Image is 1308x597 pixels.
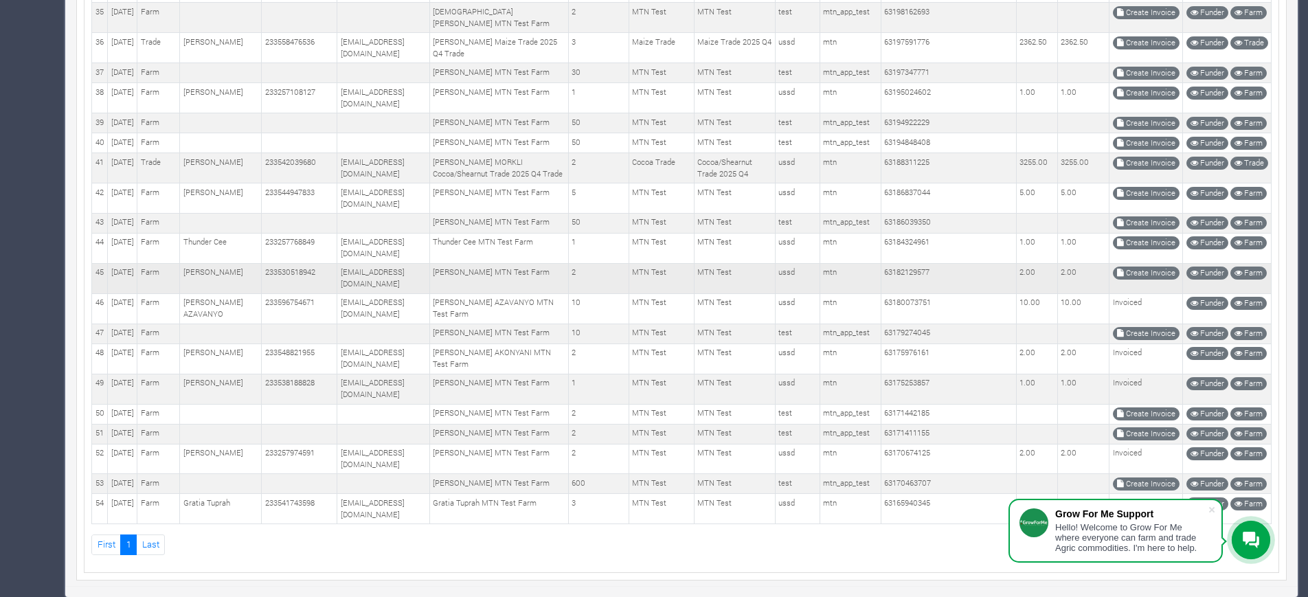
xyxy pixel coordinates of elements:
[694,444,775,474] td: MTN Test
[775,233,820,263] td: ussd
[775,153,820,183] td: ussd
[137,183,180,214] td: Farm
[108,374,137,404] td: [DATE]
[1113,327,1180,340] a: Create Invoice
[108,444,137,474] td: [DATE]
[1230,87,1267,100] a: Farm
[1186,187,1228,200] a: Funder
[881,293,1016,324] td: 63180073751
[429,63,568,83] td: [PERSON_NAME] MTN Test Farm
[775,63,820,83] td: test
[881,113,1016,133] td: 63194922229
[92,133,108,153] td: 40
[108,404,137,424] td: [DATE]
[137,444,180,474] td: Farm
[881,153,1016,183] td: 63188311225
[694,113,775,133] td: MTN Test
[1113,6,1180,19] a: Create Invoice
[137,374,180,404] td: Farm
[1109,374,1183,404] td: Invoiced
[820,113,881,133] td: mtn_app_test
[1230,327,1267,340] a: Farm
[1016,183,1057,214] td: 5.00
[337,293,429,324] td: [EMAIL_ADDRESS][DOMAIN_NAME]
[180,233,262,263] td: Thunder Cee
[262,233,337,263] td: 233257768849
[694,374,775,404] td: MTN Test
[629,474,694,494] td: MTN Test
[629,153,694,183] td: Cocoa Trade
[429,404,568,424] td: [PERSON_NAME] MTN Test Farm
[629,404,694,424] td: MTN Test
[629,424,694,444] td: MTN Test
[775,3,820,33] td: test
[1230,117,1267,130] a: Farm
[629,324,694,343] td: MTN Test
[1055,522,1208,553] div: Hello! Welcome to Grow For Me where everyone can farm and trade Agric commodities. I'm here to help.
[136,534,165,554] a: Last
[820,63,881,83] td: mtn_app_test
[694,3,775,33] td: MTN Test
[1057,83,1109,113] td: 1.00
[694,424,775,444] td: MTN Test
[137,63,180,83] td: Farm
[108,133,137,153] td: [DATE]
[1186,347,1228,360] a: Funder
[881,63,1016,83] td: 63197347771
[262,183,337,214] td: 233544947833
[92,33,108,63] td: 36
[429,263,568,293] td: [PERSON_NAME] MTN Test Farm
[568,424,629,444] td: 2
[629,374,694,404] td: MTN Test
[1016,374,1057,404] td: 1.00
[775,324,820,343] td: test
[694,133,775,153] td: MTN Test
[1230,347,1267,360] a: Farm
[1186,36,1228,49] a: Funder
[820,153,881,183] td: mtn
[1057,343,1109,374] td: 2.00
[137,153,180,183] td: Trade
[1186,327,1228,340] a: Funder
[1230,477,1267,491] a: Farm
[137,233,180,263] td: Farm
[1057,183,1109,214] td: 5.00
[881,33,1016,63] td: 63197591776
[775,213,820,233] td: test
[881,83,1016,113] td: 63195024602
[137,213,180,233] td: Farm
[137,324,180,343] td: Farm
[1230,67,1267,80] a: Farm
[881,3,1016,33] td: 63198162693
[1186,216,1228,229] a: Funder
[820,213,881,233] td: mtn_app_test
[337,83,429,113] td: [EMAIL_ADDRESS][DOMAIN_NAME]
[108,113,137,133] td: [DATE]
[1186,477,1228,491] a: Funder
[1016,33,1057,63] td: 2362.50
[1186,157,1228,170] a: Funder
[1186,67,1228,80] a: Funder
[108,183,137,214] td: [DATE]
[92,474,108,494] td: 53
[337,33,429,63] td: [EMAIL_ADDRESS][DOMAIN_NAME]
[1057,263,1109,293] td: 2.00
[820,404,881,424] td: mtn_app_test
[1057,153,1109,183] td: 3255.00
[568,404,629,424] td: 2
[180,444,262,474] td: [PERSON_NAME]
[694,263,775,293] td: MTN Test
[262,444,337,474] td: 233257974591
[568,233,629,263] td: 1
[775,183,820,214] td: ussd
[137,33,180,63] td: Trade
[429,424,568,444] td: [PERSON_NAME] MTN Test Farm
[1230,407,1267,420] a: Farm
[568,263,629,293] td: 2
[820,343,881,374] td: mtn
[775,343,820,374] td: ussd
[568,213,629,233] td: 50
[108,343,137,374] td: [DATE]
[137,133,180,153] td: Farm
[262,263,337,293] td: 233530518942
